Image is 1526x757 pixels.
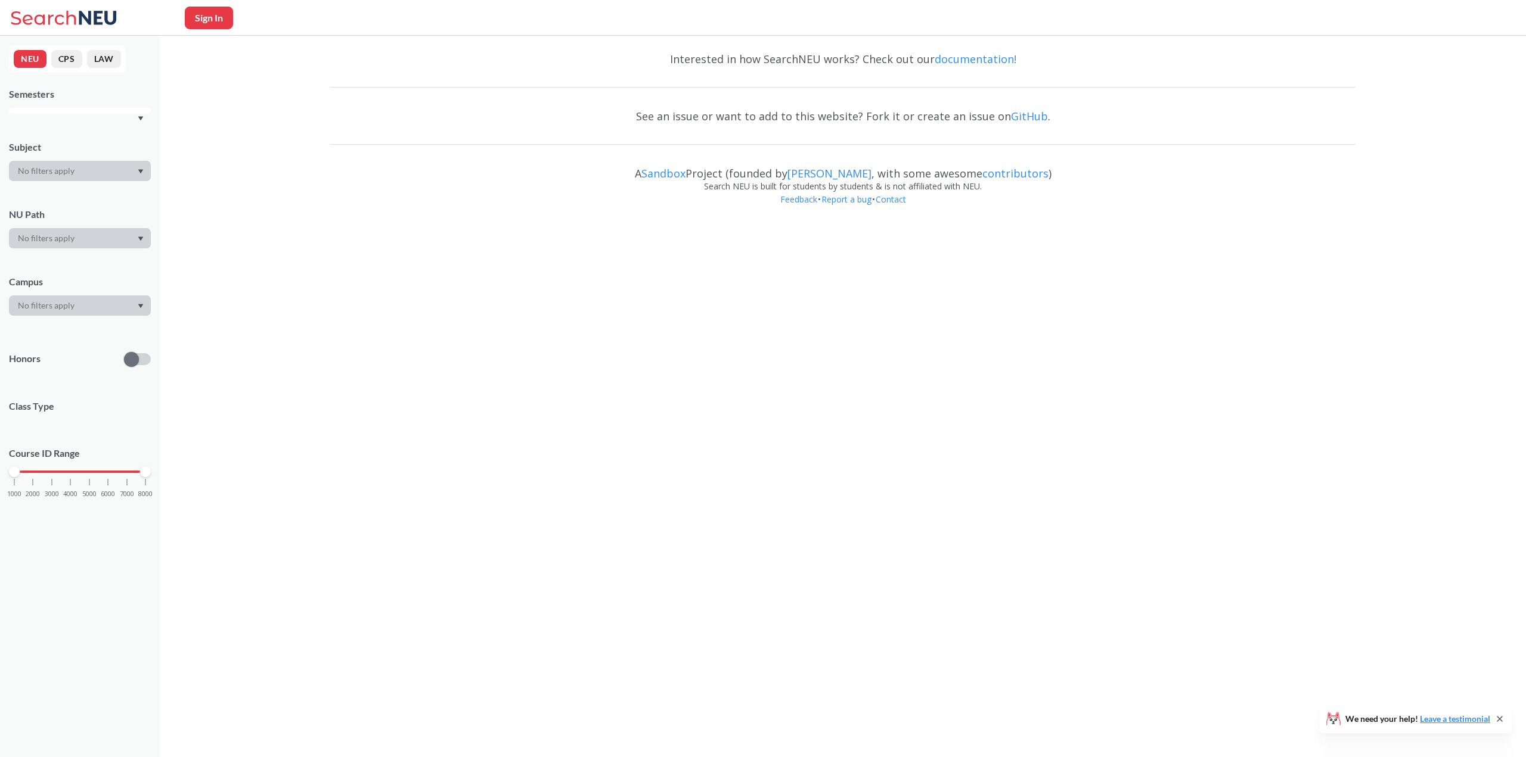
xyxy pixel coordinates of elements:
div: Subject [9,141,151,154]
span: 2000 [26,491,40,497]
span: Class Type [9,400,151,413]
a: documentation! [935,52,1016,66]
span: 4000 [63,491,77,497]
span: 6000 [101,491,115,497]
span: 3000 [45,491,59,497]
div: See an issue or want to add to this website? Fork it or create an issue on . [330,99,1356,133]
div: NU Path [9,208,151,221]
span: 8000 [138,491,153,497]
div: Dropdown arrow [9,161,151,181]
div: Campus [9,275,151,288]
svg: Dropdown arrow [138,304,144,309]
p: Course ID Range [9,447,151,460]
div: A Project (founded by , with some awesome ) [330,156,1356,180]
a: Report a bug [821,194,872,205]
button: Sign In [185,7,233,29]
a: Leave a testimonial [1420,714,1490,724]
span: 7000 [120,491,134,497]
div: Search NEU is built for students by students & is not affiliated with NEU. [330,180,1356,193]
div: Interested in how SearchNEU works? Check out our [330,42,1356,76]
div: Semesters [9,88,151,101]
button: LAW [87,50,121,68]
a: Sandbox [641,166,686,180]
a: GitHub [1011,109,1048,123]
a: contributors [982,166,1049,180]
div: Dropdown arrow [9,228,151,248]
span: We need your help! [1345,715,1490,723]
a: Feedback [780,194,818,205]
a: [PERSON_NAME] [787,166,871,180]
span: 5000 [82,491,97,497]
div: Dropdown arrow [9,295,151,316]
svg: Dropdown arrow [138,169,144,174]
a: Contact [875,194,907,205]
div: • • [330,193,1356,224]
span: 1000 [7,491,21,497]
button: CPS [51,50,82,68]
svg: Dropdown arrow [138,116,144,121]
p: Honors [9,352,41,366]
svg: Dropdown arrow [138,236,144,241]
button: NEU [14,50,46,68]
